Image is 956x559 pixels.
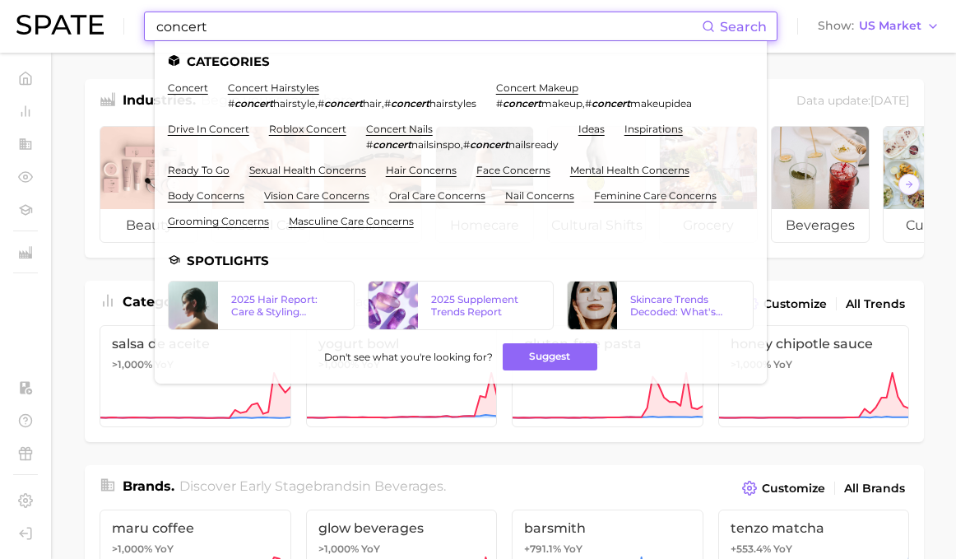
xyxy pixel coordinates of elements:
[476,164,550,176] a: face concerns
[112,543,152,555] span: >1,000%
[112,358,152,370] span: >1,000%
[796,91,909,113] div: Data update: [DATE]
[123,478,174,494] span: Brands .
[763,297,827,311] span: Customize
[361,543,380,556] span: YoY
[373,138,411,151] em: concert
[13,521,38,546] a: Log out. Currently logged in with e-mail ameera.masud@digitas.com.
[366,123,433,135] a: concert nails
[273,97,315,109] span: hairstyle
[179,478,446,494] span: Discover Early Stage brands in .
[374,478,443,494] span: beverages
[100,325,291,427] a: salsa de aceite>1,000% YoY
[578,123,605,135] a: ideas
[720,19,767,35] span: Search
[762,482,825,496] span: Customize
[738,477,829,500] button: Customize
[155,12,702,40] input: Search here for a brand, industry, or ingredient
[731,336,898,352] span: honey chipotle sauce
[363,97,382,109] span: hair
[318,543,359,555] span: >1,000%
[624,123,683,135] a: inspirations
[368,281,555,330] a: 2025 Supplement Trends Report
[771,126,870,243] a: beverages
[772,209,869,242] span: beverages
[859,21,921,30] span: US Market
[773,358,792,371] span: YoY
[411,138,461,151] span: nailsinspo
[564,543,582,556] span: YoY
[463,138,470,151] span: #
[16,15,104,35] img: SPATE
[585,97,592,109] span: #
[503,97,541,109] em: concert
[731,520,898,536] span: tenzo matcha
[168,123,249,135] a: drive in concert
[731,543,771,555] span: +553.4%
[168,189,244,202] a: body concerns
[100,209,197,242] span: beauty
[231,293,341,318] div: 2025 Hair Report: Care & Styling Products
[249,164,366,176] a: sexual health concerns
[496,97,503,109] span: #
[289,215,414,227] a: masculine care concerns
[844,482,905,496] span: All Brands
[384,97,391,109] span: #
[818,21,854,30] span: Show
[324,351,493,363] span: Don't see what you're looking for?
[269,123,346,135] a: roblox concert
[228,97,234,109] span: #
[496,82,578,94] a: concert makeup
[389,189,485,202] a: oral care concerns
[168,164,230,176] a: ready to go
[155,543,174,556] span: YoY
[431,293,541,318] div: 2025 Supplement Trends Report
[168,254,754,268] li: Spotlights
[123,91,196,113] h1: Industries.
[100,126,198,243] a: beauty
[228,82,319,94] a: concert hairstyles
[228,97,476,109] div: , ,
[846,297,905,311] span: All Trends
[840,477,909,500] a: All Brands
[570,164,689,176] a: mental health concerns
[391,97,429,109] em: concert
[168,281,355,330] a: 2025 Hair Report: Care & Styling Products
[503,343,597,370] button: Suggest
[234,97,273,109] em: concert
[630,293,740,318] div: Skincare Trends Decoded: What's Popular According to Google Search & TikTok
[429,97,476,109] span: hairstyles
[318,97,324,109] span: #
[740,292,831,315] button: Customize
[112,336,279,352] span: salsa de aceite
[524,520,691,536] span: barsmith
[592,97,630,109] em: concert
[814,16,944,37] button: ShowUS Market
[264,189,369,202] a: vision care concerns
[366,138,373,151] span: #
[541,97,582,109] span: makeup
[168,82,208,94] a: concert
[524,543,561,555] span: +791.1%
[470,138,508,151] em: concert
[718,325,910,427] a: honey chipotle sauce>1,000% YoY
[630,97,692,109] span: makeupidea
[168,54,754,68] li: Categories
[366,138,559,151] div: ,
[567,281,754,330] a: Skincare Trends Decoded: What's Popular According to Google Search & TikTok
[842,293,909,315] a: All Trends
[123,294,241,310] span: Category Trends .
[112,520,279,536] span: maru coffee
[318,520,485,536] span: glow beverages
[594,189,717,202] a: feminine care concerns
[324,97,363,109] em: concert
[898,174,920,195] button: Scroll Right
[496,97,692,109] div: ,
[168,215,269,227] a: grooming concerns
[773,543,792,556] span: YoY
[386,164,457,176] a: hair concerns
[505,189,574,202] a: nail concerns
[508,138,559,151] span: nailsready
